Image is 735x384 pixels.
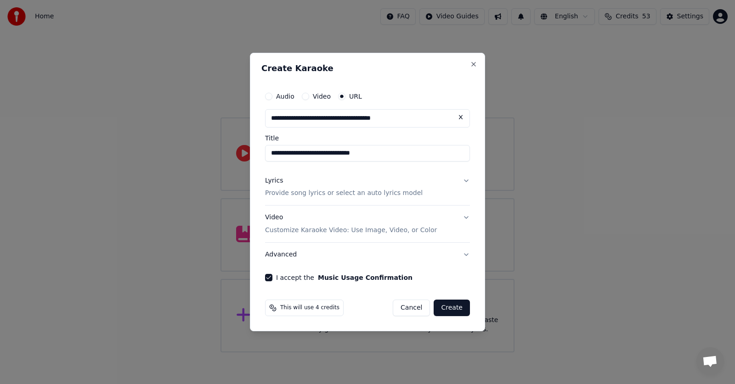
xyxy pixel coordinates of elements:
div: Video [265,213,437,235]
label: URL [349,93,362,100]
button: Create [434,300,470,316]
label: Audio [276,93,294,100]
p: Customize Karaoke Video: Use Image, Video, or Color [265,226,437,235]
label: I accept the [276,274,413,281]
h2: Create Karaoke [261,64,474,72]
button: Cancel [393,300,430,316]
div: Lyrics [265,176,283,185]
button: VideoCustomize Karaoke Video: Use Image, Video, or Color [265,206,470,243]
label: Video [313,93,331,100]
button: LyricsProvide song lyrics or select an auto lyrics model [265,169,470,206]
label: Title [265,135,470,141]
button: I accept the [318,274,413,281]
button: Advanced [265,243,470,267]
span: This will use 4 credits [280,304,339,312]
p: Provide song lyrics or select an auto lyrics model [265,189,423,198]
